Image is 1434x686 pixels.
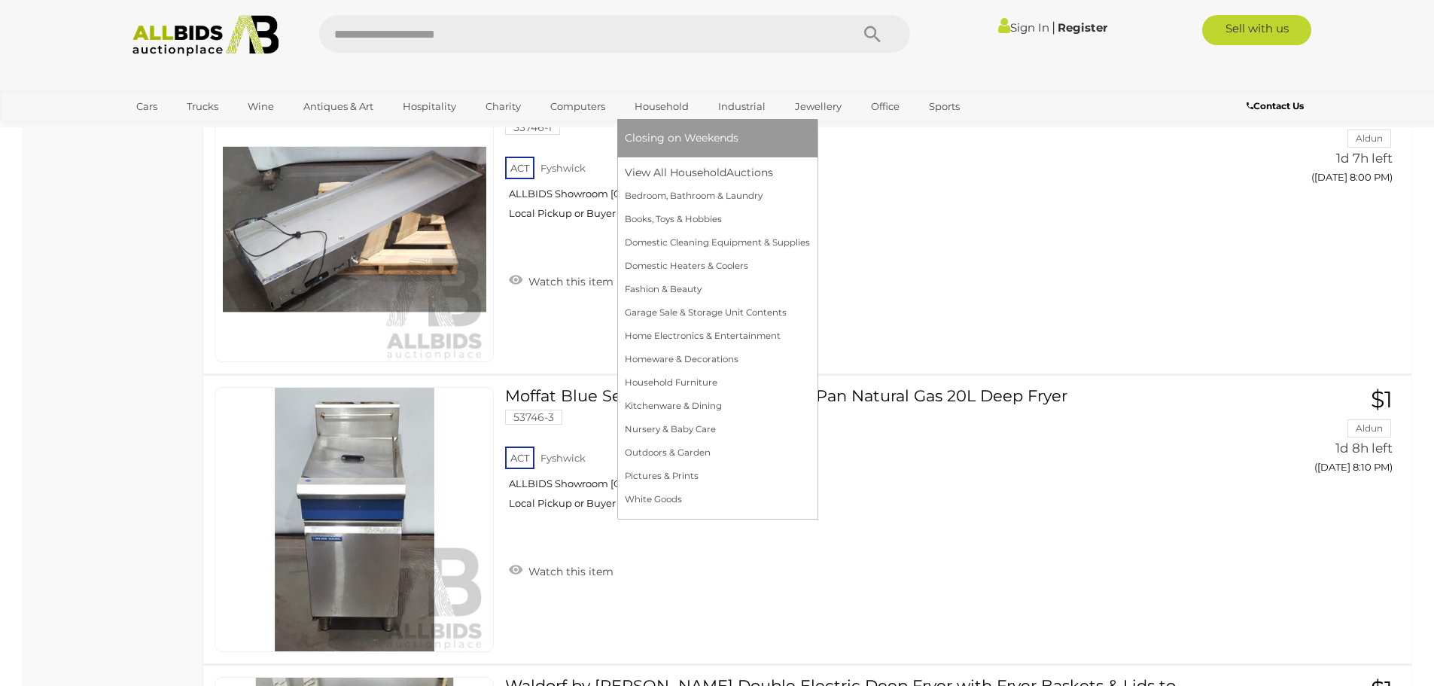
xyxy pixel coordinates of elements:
button: Search [835,15,910,53]
a: Household [625,94,699,119]
a: Trucks [177,94,228,119]
a: Industrial [708,94,775,119]
span: $1 [1371,386,1393,413]
a: Register [1058,20,1107,35]
a: Sell with us [1202,15,1311,45]
a: [GEOGRAPHIC_DATA] [126,119,253,144]
img: 53746-3a.jpg [223,388,486,651]
a: Roband (BF25) Counter Top [PERSON_NAME] 53746-1 ACT Fyshwick ALLBIDS Showroom [GEOGRAPHIC_DATA] L... [516,97,1198,231]
a: Watch this item [505,559,617,581]
b: Contact Us [1247,100,1304,111]
img: 53746-1a.jpg [223,98,486,361]
a: Moffat Blue Seal (GT45) 450mm Single Pan Natural Gas 20L Deep Fryer 53746-3 ACT Fyshwick ALLBIDS ... [516,387,1198,521]
span: | [1052,19,1055,35]
a: Wine [238,94,284,119]
a: Hospitality [393,94,466,119]
a: Watch this item [505,269,617,291]
a: Computers [540,94,615,119]
span: Watch this item [525,565,613,578]
a: Cars [126,94,167,119]
a: Antiques & Art [294,94,383,119]
img: Allbids.com.au [124,15,288,56]
a: Sign In [998,20,1049,35]
a: Charity [476,94,531,119]
a: Office [861,94,909,119]
a: Sports [919,94,970,119]
span: Watch this item [525,275,613,288]
a: $1 Aldun 1d 8h left ([DATE] 8:10 PM) [1222,387,1396,481]
a: $1 Aldun 1d 7h left ([DATE] 8:00 PM) [1222,97,1396,191]
a: Jewellery [785,94,851,119]
a: Contact Us [1247,98,1308,114]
